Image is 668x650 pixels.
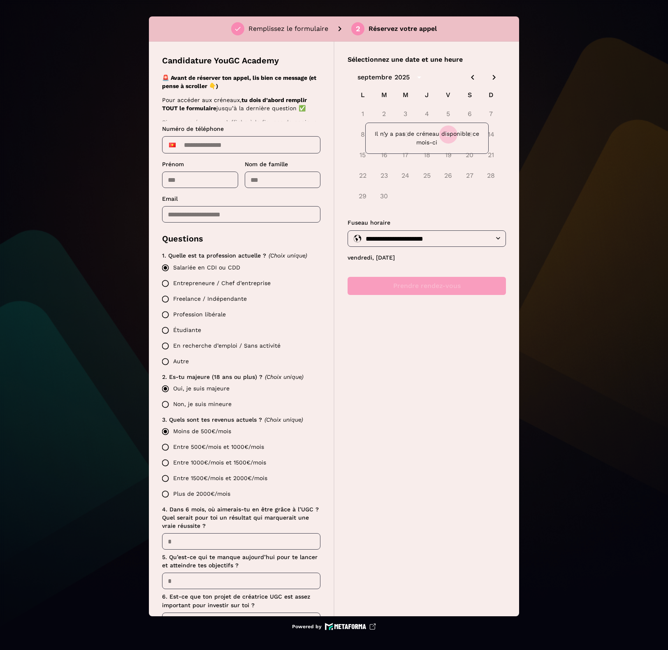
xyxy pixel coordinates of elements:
label: Entre 1000€/mois et 1500€/mois [158,455,320,471]
label: Entrepreneure / Chef d’entreprise [158,276,320,291]
p: Pour accéder aux créneaux, jusqu’à la dernière question ✅ [162,96,318,112]
span: 2. Es-tu majeure (18 ans ou plus) ? [162,374,262,380]
span: (Choix unique) [264,416,303,423]
label: Entre 500€/mois et 1000€/mois [158,439,320,455]
label: Entre 1500€/mois et 2000€/mois [158,471,320,486]
label: Étudiante [158,323,320,338]
span: Numéro de téléphone [162,125,224,132]
span: 6. Est-ce que ton projet de créatrice UGC est assez important pour investir sur toi ? [162,593,312,608]
span: 5. Qu’est-ce qui te manque aujourd’hui pour te lancer et atteindre tes objectifs ? [162,554,320,569]
label: Profession libérale [158,307,320,323]
span: D [484,87,499,103]
div: 2 [356,25,360,32]
p: Il n'y a pas de créneau disponible ce mois-ci [372,130,482,147]
button: Previous month [466,70,480,84]
p: Réservez votre appel [369,24,437,34]
button: calendar view is open, switch to year view [412,70,426,84]
p: Si aucun créneau ne s’affiche à la fin, pas de panique : [162,118,318,135]
span: Prénom [162,161,184,167]
p: Questions [162,232,320,245]
label: Autre [158,354,320,369]
span: Nom de famille [245,161,288,167]
div: 2025 [394,72,410,82]
p: Fuseau horaire [348,218,506,227]
strong: 🚨 Avant de réserver ton appel, lis bien ce message (et pense à scroller 👇) [162,74,316,89]
label: Moins de 500€/mois [158,424,320,439]
span: L [355,87,370,103]
span: M [377,87,392,103]
span: (Choix unique) [269,252,307,259]
label: Non, je suis mineure [158,397,320,412]
label: Oui, je suis majeure [158,381,320,397]
p: vendredi, [DATE] [348,253,506,262]
label: Plus de 2000€/mois [158,486,320,502]
span: J [420,87,434,103]
button: Next month [487,70,501,84]
label: Freelance / Indépendante [158,291,320,307]
a: Powered by [292,623,376,630]
p: Sélectionnez une date et une heure [348,55,506,65]
button: Open [493,233,503,243]
span: V [441,87,456,103]
span: 4. Dans 6 mois, où aimerais-tu en être grâce à l’UGC ? Quel serait pour toi un résultat qui marqu... [162,506,321,529]
span: M [398,87,413,103]
span: S [462,87,477,103]
p: Powered by [292,623,322,630]
span: (Choix unique) [265,374,304,380]
p: Remplissez le formulaire [248,24,328,34]
div: Vietnam: + 84 [164,138,181,151]
p: Candidature YouGC Academy [162,55,279,66]
div: septembre [357,72,392,82]
span: Email [162,195,178,202]
span: 1. Quelle est ta profession actuelle ? [162,252,266,259]
span: 3. Quels sont tes revenus actuels ? [162,416,262,423]
label: Salariée en CDI ou CDD [158,260,320,276]
label: En recherche d’emploi / Sans activité [158,338,320,354]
